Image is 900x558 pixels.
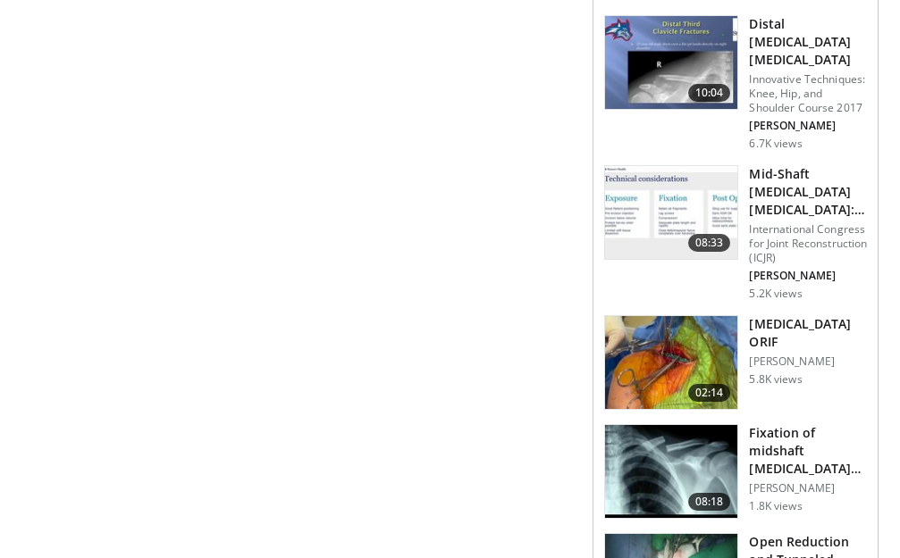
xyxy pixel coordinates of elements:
[749,119,867,133] p: [PERSON_NAME]
[749,315,867,351] h3: [MEDICAL_DATA] ORIF
[749,222,867,265] p: International Congress for Joint Reconstruction (ICJR)
[605,166,737,259] img: 062f5d94-bbec-44ad-8d36-91e69afdd407.150x105_q85_crop-smart_upscale.jpg
[749,15,867,69] h3: Distal [MEDICAL_DATA] [MEDICAL_DATA]
[749,269,867,283] p: [PERSON_NAME]
[749,287,802,301] p: 5.2K views
[604,424,867,519] a: 08:18 Fixation of midshaft [MEDICAL_DATA] with an intra-medullary Herbe… [PERSON_NAME] 1.8K views
[688,493,731,511] span: 08:18
[604,315,867,410] a: 02:14 [MEDICAL_DATA] ORIF [PERSON_NAME] 5.8K views
[688,84,731,102] span: 10:04
[749,72,867,115] p: Innovative Techniques: Knee, Hip, and Shoulder Course 2017
[749,354,867,369] p: [PERSON_NAME]
[688,234,731,252] span: 08:33
[604,165,867,301] a: 08:33 Mid-Shaft [MEDICAL_DATA] [MEDICAL_DATA]: My Approach International Congress for Joint Recon...
[605,16,737,109] img: 4afdc752-6e6b-4503-b008-0f8fdd872bd6.150x105_q85_crop-smart_upscale.jpg
[604,15,867,151] a: 10:04 Distal [MEDICAL_DATA] [MEDICAL_DATA] Innovative Techniques: Knee, Hip, and Shoulder Course ...
[749,372,802,387] p: 5.8K views
[749,137,802,151] p: 6.7K views
[749,165,867,219] h3: Mid-Shaft [MEDICAL_DATA] [MEDICAL_DATA]: My Approach
[749,499,802,513] p: 1.8K views
[605,316,737,409] img: 4dac7433-271a-47a6-a673-a7d23dc4c27e.150x105_q85_crop-smart_upscale.jpg
[749,424,867,478] h3: Fixation of midshaft [MEDICAL_DATA] with an intra-medullary Herbe…
[605,425,737,518] img: 8d5ce11e-d78a-404f-9182-4427e9bbe3e3.150x105_q85_crop-smart_upscale.jpg
[749,481,867,496] p: [PERSON_NAME]
[688,384,731,402] span: 02:14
